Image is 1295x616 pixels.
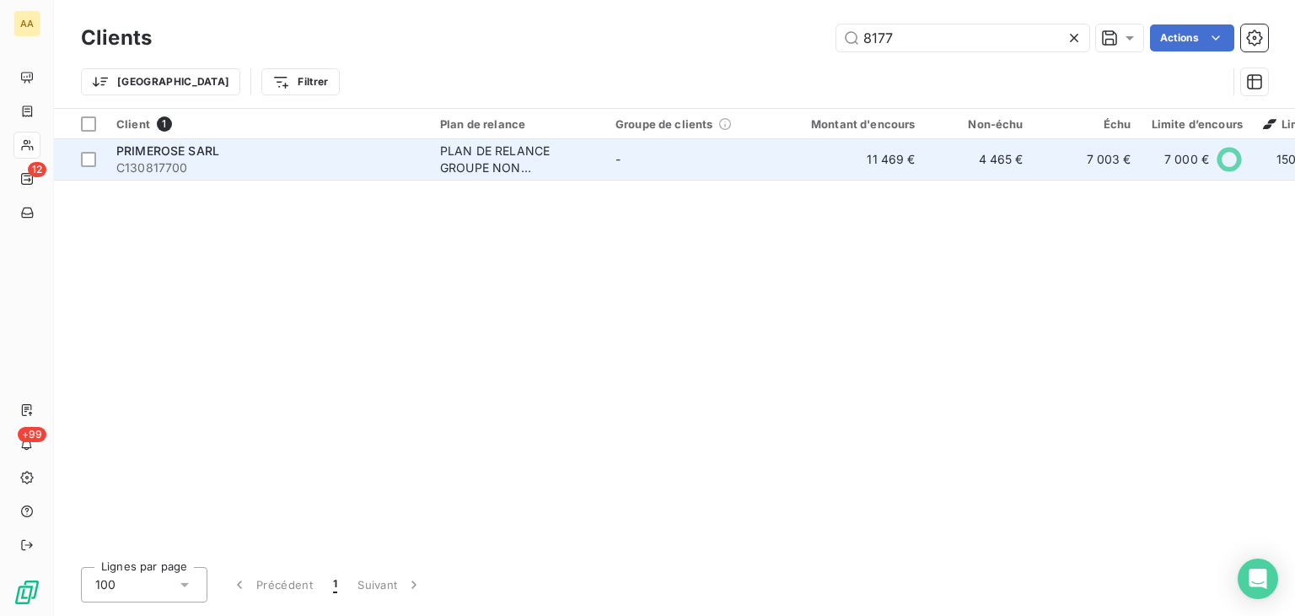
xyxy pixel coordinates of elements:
[615,117,713,131] span: Groupe de clients
[95,576,116,593] span: 100
[1150,24,1234,51] button: Actions
[81,23,152,53] h3: Clients
[781,139,926,180] td: 11 469 €
[116,117,150,131] span: Client
[116,159,420,176] span: C130817700
[13,10,40,37] div: AA
[836,24,1089,51] input: Rechercher
[347,567,433,602] button: Suivant
[81,68,240,95] button: [GEOGRAPHIC_DATA]
[1044,117,1131,131] div: Échu
[440,117,595,131] div: Plan de relance
[157,116,172,132] span: 1
[116,143,219,158] span: PRIMEROSE SARL
[936,117,1024,131] div: Non-échu
[333,576,337,593] span: 1
[1034,139,1142,180] td: 7 003 €
[1152,117,1243,131] div: Limite d’encours
[1164,151,1209,168] span: 7 000 €
[440,143,595,176] div: PLAN DE RELANCE GROUPE NON AUTOMATIQUE
[261,68,339,95] button: Filtrer
[791,117,916,131] div: Montant d'encours
[1238,559,1278,599] div: Open Intercom Messenger
[926,139,1034,180] td: 4 465 €
[615,152,621,166] span: -
[28,162,46,177] span: 12
[323,567,347,602] button: 1
[18,427,46,442] span: +99
[221,567,323,602] button: Précédent
[13,579,40,606] img: Logo LeanPay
